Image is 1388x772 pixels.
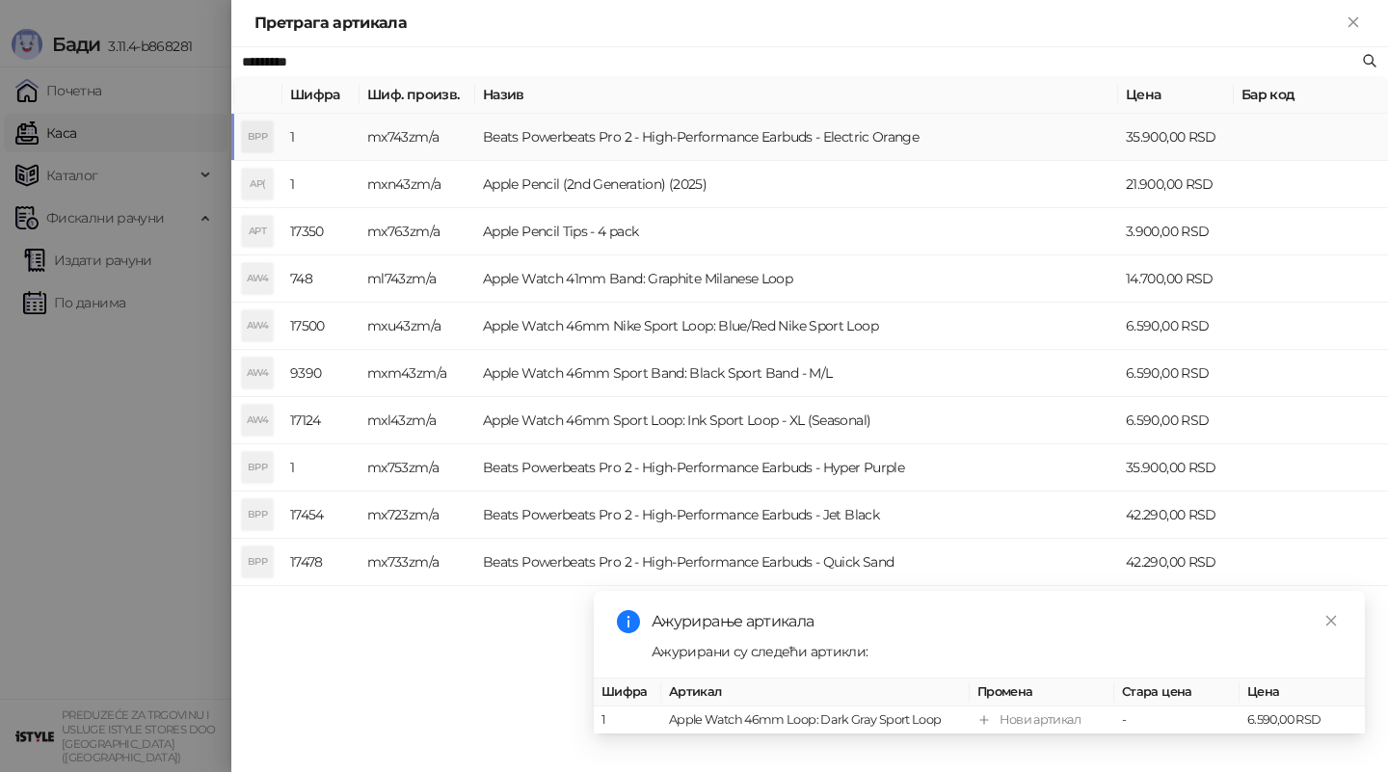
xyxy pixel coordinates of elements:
[282,444,360,492] td: 1
[1118,492,1234,539] td: 42.290,00 RSD
[282,539,360,586] td: 17478
[1321,610,1342,631] a: Close
[1240,679,1365,706] th: Цена
[1118,397,1234,444] td: 6.590,00 RSD
[1118,303,1234,350] td: 6.590,00 RSD
[360,303,475,350] td: mxu43zm/a
[282,303,360,350] td: 17500
[661,706,970,734] td: Apple Watch 46mm Loop: Dark Gray Sport Loop
[360,539,475,586] td: mx733zm/a
[475,114,1118,161] td: Beats Powerbeats Pro 2 - High-Performance Earbuds - Electric Orange
[475,303,1118,350] td: Apple Watch 46mm Nike Sport Loop: Blue/Red Nike Sport Loop
[594,679,661,706] th: Шифра
[242,452,273,483] div: BPP
[360,208,475,255] td: mx763zm/a
[1000,710,1081,730] div: Нови артикал
[282,350,360,397] td: 9390
[360,76,475,114] th: Шиф. произв.
[475,444,1118,492] td: Beats Powerbeats Pro 2 - High-Performance Earbuds - Hyper Purple
[475,255,1118,303] td: Apple Watch 41mm Band: Graphite Milanese Loop
[594,706,661,734] td: 1
[1118,350,1234,397] td: 6.590,00 RSD
[242,216,273,247] div: APT
[282,161,360,208] td: 1
[1324,614,1338,627] span: close
[282,76,360,114] th: Шифра
[1114,706,1240,734] td: -
[282,114,360,161] td: 1
[360,397,475,444] td: mxl43zm/a
[360,161,475,208] td: mxn43zm/a
[1118,161,1234,208] td: 21.900,00 RSD
[1114,679,1240,706] th: Стара цена
[652,641,1342,662] div: Ажурирани су следећи артикли:
[282,492,360,539] td: 17454
[360,444,475,492] td: mx753zm/a
[282,208,360,255] td: 17350
[360,114,475,161] td: mx743zm/a
[475,539,1118,586] td: Beats Powerbeats Pro 2 - High-Performance Earbuds - Quick Sand
[617,610,640,633] span: info-circle
[652,610,1342,633] div: Ажурирање артикала
[242,358,273,388] div: AW4
[360,350,475,397] td: mxm43zm/a
[1234,76,1388,114] th: Бар код
[1118,114,1234,161] td: 35.900,00 RSD
[282,255,360,303] td: 748
[1118,539,1234,586] td: 42.290,00 RSD
[242,121,273,152] div: BPP
[475,397,1118,444] td: Apple Watch 46mm Sport Loop: Ink Sport Loop - XL (Seasonal)
[254,12,1342,35] div: Претрага артикала
[475,492,1118,539] td: Beats Powerbeats Pro 2 - High-Performance Earbuds - Jet Black
[1118,208,1234,255] td: 3.900,00 RSD
[242,546,273,577] div: BPP
[360,255,475,303] td: ml743zm/a
[282,397,360,444] td: 17124
[242,310,273,341] div: AW4
[242,263,273,294] div: AW4
[242,405,273,436] div: AW4
[475,350,1118,397] td: Apple Watch 46mm Sport Band: Black Sport Band - M/L
[475,161,1118,208] td: Apple Pencil (2nd Generation) (2025)
[661,679,970,706] th: Артикал
[360,492,475,539] td: mx723zm/a
[970,679,1114,706] th: Промена
[242,169,273,200] div: AP(
[1342,12,1365,35] button: Close
[242,499,273,530] div: BPP
[475,76,1118,114] th: Назив
[1240,706,1365,734] td: 6.590,00 RSD
[475,208,1118,255] td: Apple Pencil Tips - 4 pack
[1118,76,1234,114] th: Цена
[1118,444,1234,492] td: 35.900,00 RSD
[1118,255,1234,303] td: 14.700,00 RSD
